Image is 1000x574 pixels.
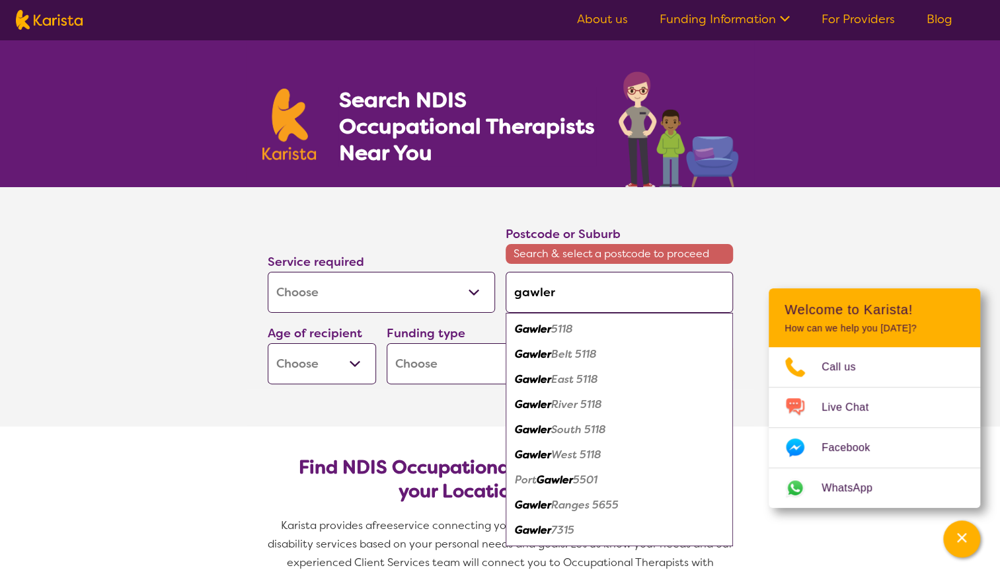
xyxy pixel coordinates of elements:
[660,11,790,27] a: Funding Information
[927,11,952,27] a: Blog
[512,442,726,468] div: Gawler West 5118
[512,493,726,518] div: Gawler Ranges 5655
[822,438,886,458] span: Facebook
[537,473,573,487] em: Gawler
[268,325,362,341] label: Age of recipient
[515,347,551,361] em: Gawler
[551,423,606,436] em: South 5118
[515,322,551,336] em: Gawler
[943,520,980,557] button: Channel Menu
[769,468,980,508] a: Web link opens in a new tab.
[281,518,372,532] span: Karista provides a
[515,448,551,462] em: Gawler
[512,342,726,367] div: Gawler Belt 5118
[822,357,872,377] span: Call us
[822,397,884,417] span: Live Chat
[512,317,726,342] div: Gawler 5118
[278,456,722,503] h2: Find NDIS Occupational Therapists based on your Location & Needs
[262,89,317,160] img: Karista logo
[551,372,598,386] em: East 5118
[512,367,726,392] div: Gawler East 5118
[551,347,597,361] em: Belt 5118
[512,518,726,543] div: Gawler 7315
[769,288,980,508] div: Channel Menu
[512,468,726,493] div: Port Gawler 5501
[515,423,551,436] em: Gawler
[785,302,964,317] h2: Welcome to Karista!
[268,254,364,270] label: Service required
[785,323,964,334] p: How can we help you [DATE]?
[338,87,596,166] h1: Search NDIS Occupational Therapists Near You
[506,272,733,313] input: Type
[551,523,574,537] em: 7315
[372,518,393,532] span: free
[577,11,628,27] a: About us
[506,226,621,242] label: Postcode or Suburb
[515,498,551,512] em: Gawler
[822,478,888,498] span: WhatsApp
[551,397,602,411] em: River 5118
[512,392,726,417] div: Gawler River 5118
[822,11,895,27] a: For Providers
[551,322,573,336] em: 5118
[515,372,551,386] em: Gawler
[515,397,551,411] em: Gawler
[387,325,465,341] label: Funding type
[16,10,83,30] img: Karista logo
[512,417,726,442] div: Gawler South 5118
[551,498,619,512] em: Ranges 5655
[619,71,738,187] img: occupational-therapy
[573,473,597,487] em: 5501
[515,523,551,537] em: Gawler
[506,244,733,264] span: Search & select a postcode to proceed
[515,473,537,487] em: Port
[769,347,980,508] ul: Choose channel
[551,448,601,462] em: West 5118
